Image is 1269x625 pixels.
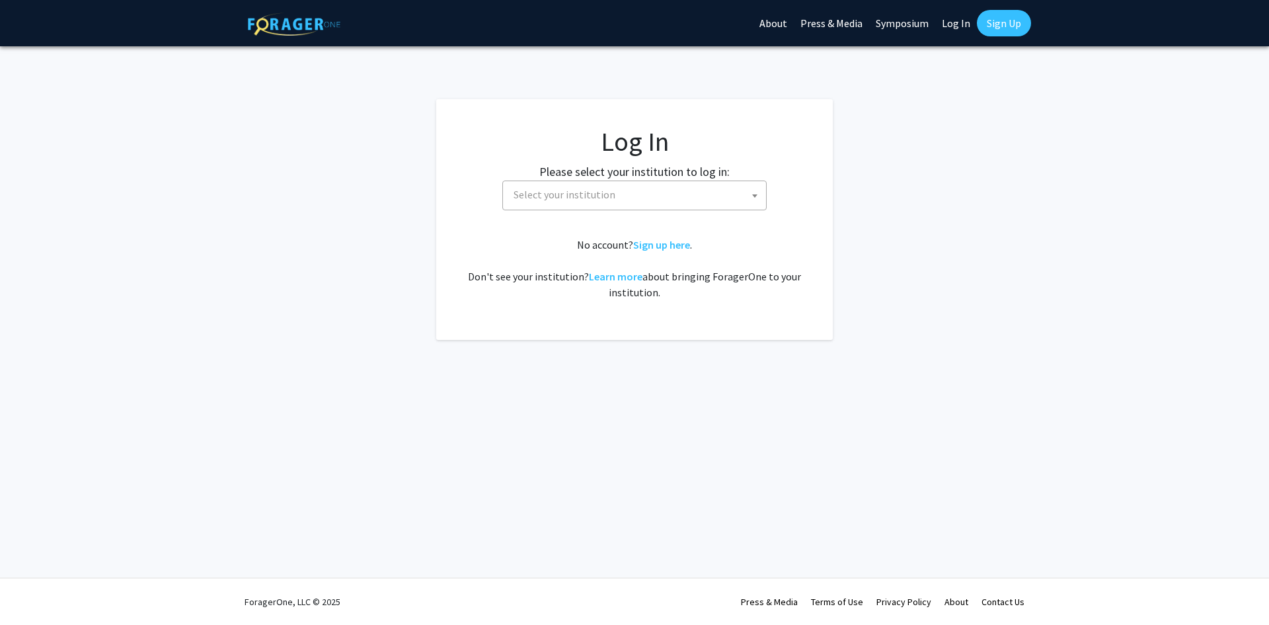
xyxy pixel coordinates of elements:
[508,181,766,208] span: Select your institution
[977,10,1031,36] a: Sign Up
[589,270,642,283] a: Learn more about bringing ForagerOne to your institution
[502,181,767,210] span: Select your institution
[876,596,931,608] a: Privacy Policy
[245,579,340,625] div: ForagerOne, LLC © 2025
[463,126,806,157] h1: Log In
[633,238,690,251] a: Sign up here
[539,163,730,181] label: Please select your institution to log in:
[741,596,798,608] a: Press & Media
[981,596,1024,608] a: Contact Us
[811,596,863,608] a: Terms of Use
[944,596,968,608] a: About
[248,13,340,36] img: ForagerOne Logo
[463,237,806,300] div: No account? . Don't see your institution? about bringing ForagerOne to your institution.
[514,188,615,201] span: Select your institution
